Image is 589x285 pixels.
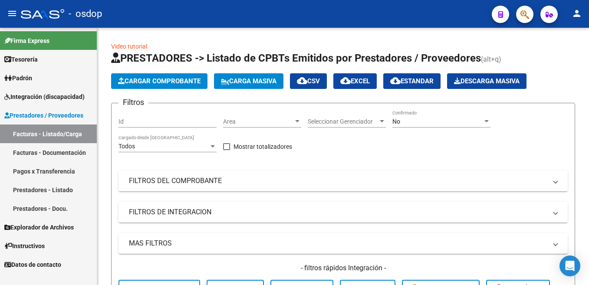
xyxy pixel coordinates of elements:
[290,73,327,89] button: CSV
[221,77,276,85] span: Carga Masiva
[118,96,148,108] h3: Filtros
[129,176,547,186] mat-panel-title: FILTROS DEL COMPROBANTE
[7,8,17,19] mat-icon: menu
[481,55,501,63] span: (alt+q)
[392,118,400,125] span: No
[69,4,102,23] span: - osdop
[4,111,83,120] span: Prestadores / Proveedores
[383,73,441,89] button: Estandar
[111,52,481,64] span: PRESTADORES -> Listado de CPBTs Emitidos por Prestadores / Proveedores
[129,207,547,217] mat-panel-title: FILTROS DE INTEGRACION
[340,75,351,86] mat-icon: cloud_download
[559,256,580,276] div: Open Intercom Messenger
[111,73,207,89] button: Cargar Comprobante
[129,239,547,248] mat-panel-title: MAS FILTROS
[118,202,568,223] mat-expansion-panel-header: FILTROS DE INTEGRACION
[111,43,147,50] a: Video tutorial
[223,118,293,125] span: Area
[214,73,283,89] button: Carga Masiva
[118,233,568,254] mat-expansion-panel-header: MAS FILTROS
[234,141,292,152] span: Mostrar totalizadores
[297,75,307,86] mat-icon: cloud_download
[297,77,320,85] span: CSV
[118,170,568,191] mat-expansion-panel-header: FILTROS DEL COMPROBANTE
[333,73,377,89] button: EXCEL
[454,77,520,85] span: Descarga Masiva
[4,260,61,269] span: Datos de contacto
[390,75,401,86] mat-icon: cloud_download
[4,223,74,232] span: Explorador de Archivos
[447,73,526,89] app-download-masive: Descarga masiva de comprobantes (adjuntos)
[390,77,434,85] span: Estandar
[4,36,49,46] span: Firma Express
[118,77,201,85] span: Cargar Comprobante
[308,118,378,125] span: Seleccionar Gerenciador
[340,77,370,85] span: EXCEL
[447,73,526,89] button: Descarga Masiva
[4,92,85,102] span: Integración (discapacidad)
[4,241,45,251] span: Instructivos
[4,73,32,83] span: Padrón
[4,55,38,64] span: Tesorería
[572,8,582,19] mat-icon: person
[118,143,135,150] span: Todos
[118,263,568,273] h4: - filtros rápidos Integración -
